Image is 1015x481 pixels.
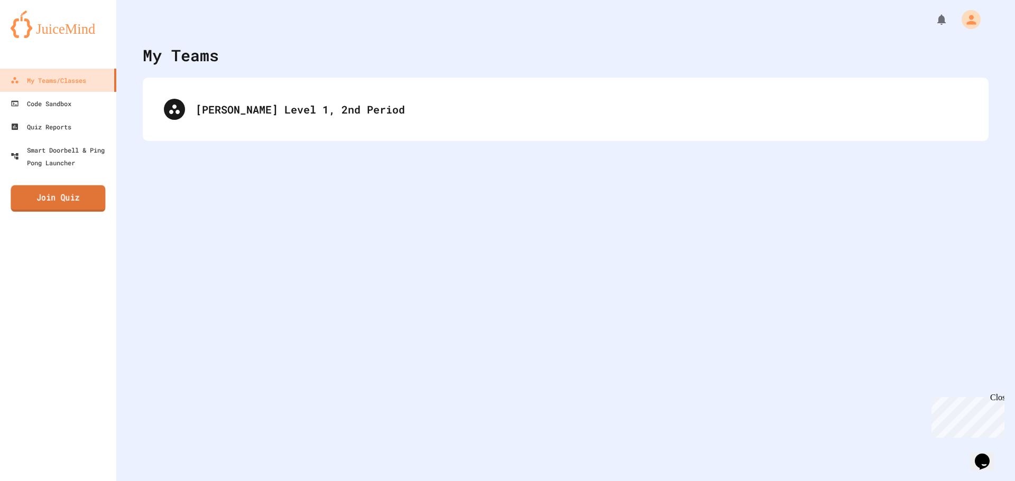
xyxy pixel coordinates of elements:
[11,11,106,38] img: logo-orange.svg
[951,7,983,32] div: My Account
[196,101,967,117] div: [PERSON_NAME] Level 1, 2nd Period
[11,97,71,110] div: Code Sandbox
[11,185,105,212] a: Join Quiz
[927,393,1004,438] iframe: chat widget
[143,43,219,67] div: My Teams
[11,120,71,133] div: Quiz Reports
[11,74,86,87] div: My Teams/Classes
[916,11,951,29] div: My Notifications
[11,144,112,169] div: Smart Doorbell & Ping Pong Launcher
[153,88,978,130] div: [PERSON_NAME] Level 1, 2nd Period
[971,439,1004,470] iframe: chat widget
[4,4,73,67] div: Chat with us now!Close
